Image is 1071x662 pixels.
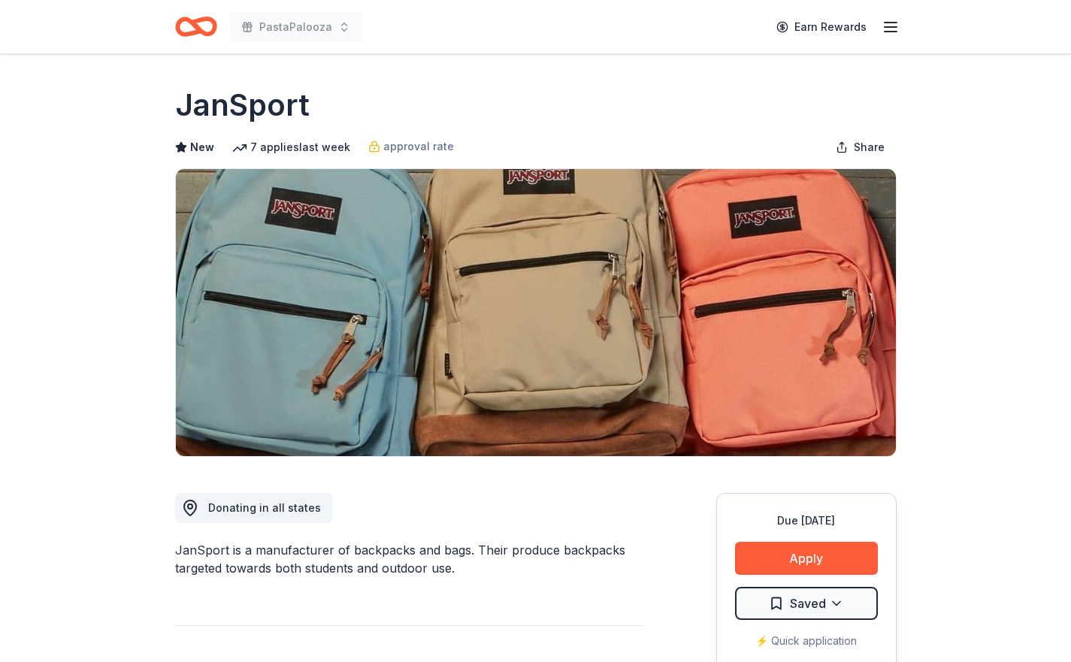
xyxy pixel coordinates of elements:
div: Due [DATE] [735,512,878,530]
button: Apply [735,542,878,575]
a: Earn Rewards [767,14,876,41]
span: approval rate [383,138,454,156]
span: PastaPalooza [259,18,332,36]
span: Donating in all states [208,501,321,514]
img: Image for JanSport [176,169,896,456]
h1: JanSport [175,84,310,126]
a: Home [175,9,217,44]
button: Saved [735,587,878,620]
span: Share [854,138,885,156]
span: Saved [790,594,826,613]
div: ⚡️ Quick application [735,632,878,650]
div: JanSport is a manufacturer of backpacks and bags. Their produce backpacks targeted towards both s... [175,541,644,577]
span: New [190,138,214,156]
a: approval rate [368,138,454,156]
button: PastaPalooza [229,12,362,42]
div: 7 applies last week [232,138,350,156]
button: Share [824,132,897,162]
